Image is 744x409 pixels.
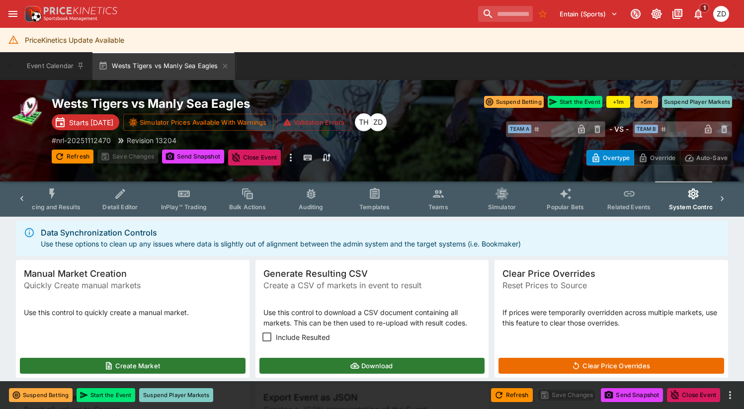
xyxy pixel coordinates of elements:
[228,150,281,165] button: Close Event
[428,203,448,211] span: Teams
[21,52,90,80] button: Event Calendar
[634,96,658,108] button: +5m
[285,150,297,165] button: more
[127,135,176,146] p: Revision 13204
[606,96,630,108] button: +1m
[648,5,665,23] button: Toggle light/dark mode
[668,5,686,23] button: Documentation
[547,203,584,211] span: Popular Bets
[77,388,135,402] button: Start the Event
[44,7,117,14] img: PriceKinetics
[92,52,235,80] button: Wests Tigers vs Manly Sea Eagles
[713,6,729,22] div: Zarne Dravitzki
[478,6,533,22] input: search
[502,268,720,279] span: Clear Price Overrides
[488,203,516,211] span: Simulator
[25,31,124,49] div: PriceKinetics Update Available
[277,114,351,131] button: Validation Errors
[680,150,732,165] button: Auto-Save
[162,150,224,164] button: Send Snapshot
[139,388,213,402] button: Suspend Player Markets
[24,203,81,211] span: Pricing and Results
[724,389,736,401] button: more
[667,388,720,402] button: Close Event
[586,150,634,165] button: Overtype
[102,203,138,211] span: Detail Editor
[502,279,720,291] span: Reset Prices to Source
[669,203,718,211] span: System Controls
[484,96,544,108] button: Suspend Betting
[52,135,111,146] p: Copy To Clipboard
[696,153,728,163] p: Auto-Save
[52,96,449,111] h2: Copy To Clipboard
[601,388,663,402] button: Send Snapshot
[535,6,551,22] button: No Bookmarks
[24,279,242,291] span: Quickly Create manual markets
[22,4,42,24] img: PriceKinetics Logo
[710,3,732,25] button: Zarne Dravitzki
[299,203,323,211] span: Auditing
[259,358,485,374] button: Download
[502,307,720,328] p: If prices were temporarily overridden across multiple markets, use this feature to clear those ov...
[44,16,97,21] img: Sportsbook Management
[627,5,645,23] button: Connected to PK
[369,113,387,131] div: Zarne Dravitzki
[508,125,531,133] span: Team A
[229,203,266,211] span: Bulk Actions
[16,181,696,217] div: Event type filters
[662,96,732,108] button: Suspend Player Markets
[498,358,724,374] button: Clear Price Overrides
[52,150,93,164] button: Refresh
[548,96,602,108] button: Start the Event
[355,113,373,131] div: Todd Henderson
[24,268,242,279] span: Manual Market Creation
[41,224,521,253] div: Use these options to clean up any issues where data is slightly out of alignment between the admi...
[24,307,242,318] p: Use this control to quickly create a manual market.
[161,203,207,211] span: InPlay™ Trading
[609,124,629,134] h6: - VS -
[69,117,113,128] p: Starts [DATE]
[263,268,481,279] span: Generate Resulting CSV
[650,153,675,163] p: Override
[4,5,22,23] button: open drawer
[491,388,533,402] button: Refresh
[554,6,624,22] button: Select Tenant
[699,3,710,13] span: 1
[12,96,44,128] img: rugby_league.png
[276,332,330,342] span: Include Resulted
[123,114,273,131] button: Simulator Prices Available With Warnings
[41,227,521,239] div: Data Synchronization Controls
[634,150,680,165] button: Override
[20,358,246,374] button: Create Market
[263,279,481,291] span: Create a CSV of markets in event to result
[603,153,630,163] p: Overtype
[586,150,732,165] div: Start From
[635,125,658,133] span: Team B
[607,203,651,211] span: Related Events
[359,203,390,211] span: Templates
[689,5,707,23] button: Notifications
[263,307,481,328] p: Use this control to download a CSV document containing all markets. This can be then used to re-u...
[9,388,73,402] button: Suspend Betting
